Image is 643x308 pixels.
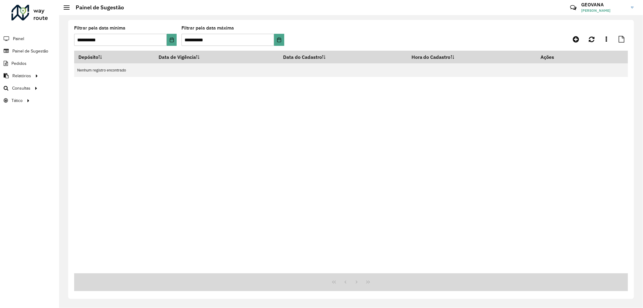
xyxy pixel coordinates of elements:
[167,34,177,46] button: Choose Date
[279,51,407,63] th: Data do Cadastro
[581,8,626,13] span: [PERSON_NAME]
[13,36,24,42] span: Painel
[11,60,27,67] span: Pedidos
[407,51,536,63] th: Hora do Cadastro
[581,2,626,8] h3: GEOVANA
[274,34,284,46] button: Choose Date
[70,4,124,11] h2: Painel de Sugestão
[74,51,154,63] th: Depósito
[12,85,30,91] span: Consultas
[536,51,572,63] th: Ações
[181,24,234,32] label: Filtrar pela data máxima
[74,63,628,77] td: Nenhum registro encontrado
[567,1,580,14] a: Contato Rápido
[154,51,279,63] th: Data de Vigência
[12,48,48,54] span: Painel de Sugestão
[12,73,31,79] span: Relatórios
[74,24,125,32] label: Filtrar pela data mínima
[11,97,23,104] span: Tático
